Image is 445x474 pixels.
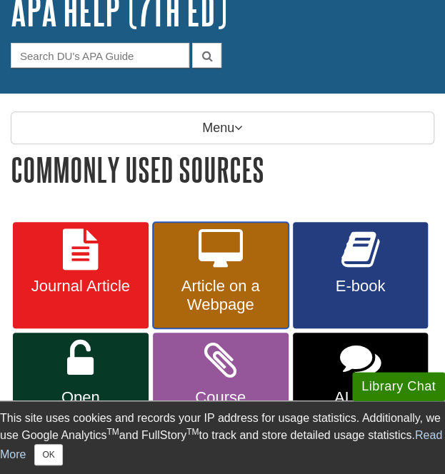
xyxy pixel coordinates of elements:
[24,388,138,463] span: Open Educational Resource (OER) E-book
[11,111,434,144] p: Menu
[11,43,189,68] input: Search DU's APA Guide
[352,372,445,401] button: Library Chat
[153,222,289,329] a: Article on a Webpage
[106,427,119,437] sup: TM
[11,151,434,188] h1: Commonly Used Sources
[13,222,149,329] a: Journal Article
[293,222,429,329] a: E-book
[186,427,199,437] sup: TM
[24,277,138,296] span: Journal Article
[34,444,62,465] button: Close
[164,388,278,444] span: Course Resource Materials
[164,277,278,314] span: Article on a Webpage
[304,277,418,296] span: E-book
[304,388,418,407] span: AI Chat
